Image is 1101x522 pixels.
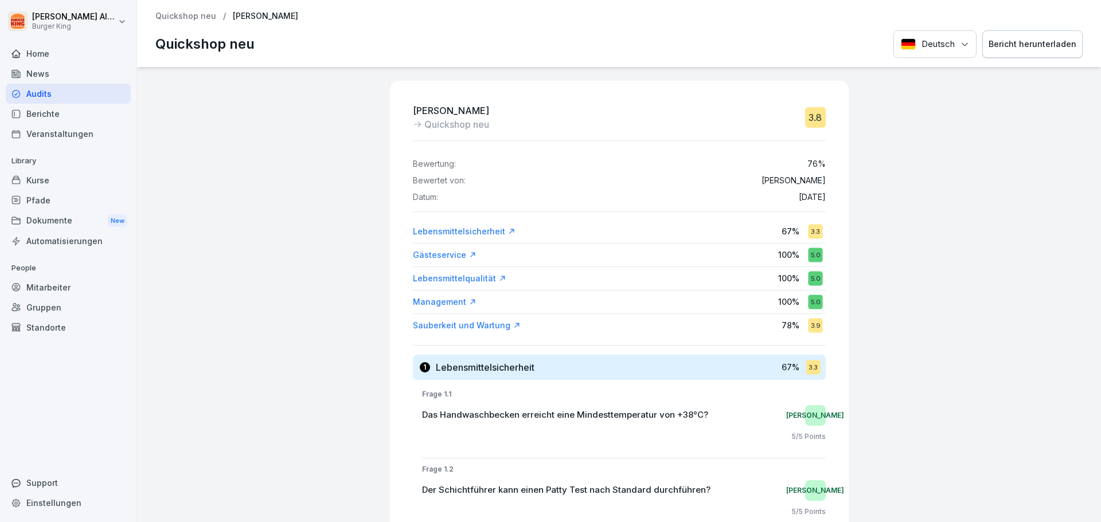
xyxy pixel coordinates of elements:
a: Lebensmittelqualität [413,273,506,284]
p: Frage 1.2 [422,464,826,474]
p: [PERSON_NAME] Albakkour [32,12,116,22]
p: Datum: [413,193,438,202]
p: Der Schichtführer kann einen Patty Test nach Standard durchführen? [422,484,710,497]
div: [PERSON_NAME] [805,405,826,426]
p: 5 / 5 Points [791,431,826,442]
div: 5.0 [808,248,822,262]
a: Lebensmittelsicherheit [413,226,516,237]
div: 3.9 [808,318,822,332]
p: Bewertet von: [413,176,466,186]
div: Dokumente [6,210,131,231]
a: Home [6,44,131,64]
a: News [6,64,131,84]
a: Standorte [6,317,131,337]
a: Sauberkeit und Wartung [413,320,521,331]
div: 3.3 [808,224,822,238]
div: New [108,214,127,227]
button: Bericht herunterladen [982,30,1083,58]
a: Berichte [6,104,131,124]
a: Gästeservice [413,249,477,261]
a: Kurse [6,170,131,190]
a: Quickshop neu [155,11,216,21]
div: [PERSON_NAME] [805,480,826,501]
a: Mitarbeiter [6,277,131,297]
div: 3.8 [805,107,826,128]
a: Gruppen [6,297,131,317]
p: 78 % [782,319,799,331]
h3: Lebensmittelsicherheit [436,361,534,374]
p: 76 % [807,159,826,169]
a: Veranstaltungen [6,124,131,144]
div: 3.3 [806,360,820,374]
p: 100 % [778,272,799,284]
p: 67 % [782,361,799,373]
p: 5 / 5 Points [791,507,826,517]
div: 1 [420,362,430,372]
p: 100 % [778,249,799,261]
p: Burger King [32,22,116,30]
p: Bewertung: [413,159,456,169]
p: Library [6,152,131,170]
div: Support [6,473,131,493]
p: [PERSON_NAME] [762,176,826,186]
p: 100 % [778,296,799,308]
p: [PERSON_NAME] [233,11,298,21]
p: [DATE] [799,193,826,202]
p: 67 % [782,225,799,237]
p: Quickshop neu [424,117,489,131]
a: Pfade [6,190,131,210]
p: Das Handwaschbecken erreicht eine Mindesttemperatur von +38°C? [422,409,708,422]
button: Language [893,30,977,58]
div: 5.0 [808,271,822,285]
a: Management [413,296,477,308]
p: Quickshop neu [155,34,255,54]
div: 5.0 [808,295,822,309]
a: Audits [6,84,131,104]
a: Einstellungen [6,493,131,513]
a: Automatisierungen [6,231,131,251]
p: Deutsch [922,38,955,51]
p: / [223,11,226,21]
p: [PERSON_NAME] [413,104,489,117]
p: Frage 1.1 [422,389,826,399]
a: DokumenteNew [6,210,131,231]
p: People [6,259,131,277]
div: Bericht herunterladen [989,38,1076,50]
img: Deutsch [901,38,916,50]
